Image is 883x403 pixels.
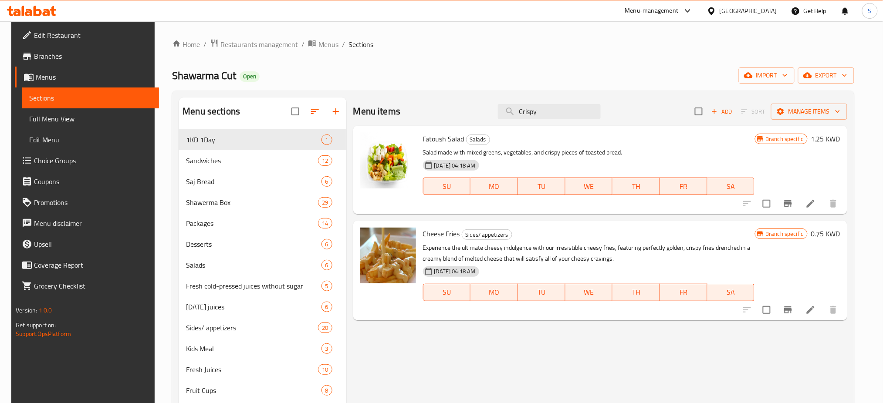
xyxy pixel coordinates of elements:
[322,240,332,249] span: 6
[569,286,609,299] span: WE
[348,39,373,50] span: Sections
[34,51,152,61] span: Branches
[179,275,346,296] div: Fresh cold-pressed juices without sugar5
[240,73,260,80] span: Open
[36,72,152,82] span: Menus
[186,197,318,208] div: Shawerma Box
[286,102,304,121] span: Select all sections
[318,157,332,165] span: 12
[29,114,152,124] span: Full Menu View
[29,134,152,145] span: Edit Menu
[203,39,206,50] li: /
[318,218,332,228] div: items
[720,6,777,16] div: [GEOGRAPHIC_DATA]
[240,71,260,82] div: Open
[15,150,159,171] a: Choice Groups
[321,302,332,312] div: items
[321,385,332,396] div: items
[186,322,318,333] span: Sides/ appetizers
[186,302,321,312] div: Ramadan juices
[321,343,332,354] div: items
[39,305,52,316] span: 1.0.0
[565,178,613,195] button: WE
[612,284,660,301] button: TH
[22,87,159,108] a: Sections
[179,213,346,234] div: Packages14
[186,176,321,187] span: Saj Bread
[16,305,37,316] span: Version:
[423,132,464,145] span: Fatoush Salad
[360,133,416,188] img: Fatoush Salad
[22,129,159,150] a: Edit Menu
[322,136,332,144] span: 1
[823,193,844,214] button: delete
[423,178,471,195] button: SU
[353,105,401,118] h2: Menu items
[521,286,562,299] span: TU
[318,39,338,50] span: Menus
[663,180,704,193] span: FR
[342,39,345,50] li: /
[34,197,152,208] span: Promotions
[318,322,332,333] div: items
[15,192,159,213] a: Promotions
[798,67,854,84] button: export
[466,134,490,145] div: Salads
[467,134,490,144] span: Salads
[805,305,816,315] a: Edit menu item
[34,30,152,40] span: Edit Restaurant
[462,229,512,240] div: Sides/ appetizers
[470,284,518,301] button: MO
[186,385,321,396] span: Fruit Cups
[660,178,707,195] button: FR
[690,102,708,121] span: Select section
[625,6,679,16] div: Menu-management
[325,101,346,122] button: Add section
[498,104,601,119] input: search
[186,260,321,270] span: Salads
[771,104,847,120] button: Manage items
[758,195,776,213] span: Select to update
[179,129,346,150] div: 1KD 1Day1
[431,267,479,275] span: [DATE] 04:18 AM
[663,286,704,299] span: FR
[15,255,159,275] a: Coverage Report
[823,299,844,320] button: delete
[15,25,159,46] a: Edit Restaurant
[172,39,200,50] a: Home
[660,284,707,301] button: FR
[16,328,71,339] a: Support.OpsPlatform
[778,106,840,117] span: Manage items
[15,234,159,255] a: Upsell
[521,180,562,193] span: TU
[778,299,798,320] button: Branch-specific-item
[708,105,736,118] span: Add item
[423,284,471,301] button: SU
[318,364,332,375] div: items
[318,198,332,207] span: 29
[322,345,332,353] span: 3
[16,319,56,331] span: Get support on:
[179,171,346,192] div: Saj Bread6
[179,192,346,213] div: Shawerma Box29
[318,324,332,332] span: 20
[423,227,460,240] span: Cheese Fries
[15,67,159,87] a: Menus
[186,281,321,291] span: Fresh cold-pressed juices without sugar
[707,178,755,195] button: SA
[518,284,565,301] button: TU
[318,197,332,208] div: items
[462,230,512,240] span: Sides/ appetizers
[569,180,609,193] span: WE
[304,101,325,122] span: Sort sections
[179,380,346,401] div: Fruit Cups8
[805,198,816,209] a: Edit menu item
[186,343,321,354] span: Kids Meal
[736,105,771,118] span: Select section first
[186,134,321,145] span: 1KD 1Day
[710,107,734,117] span: Add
